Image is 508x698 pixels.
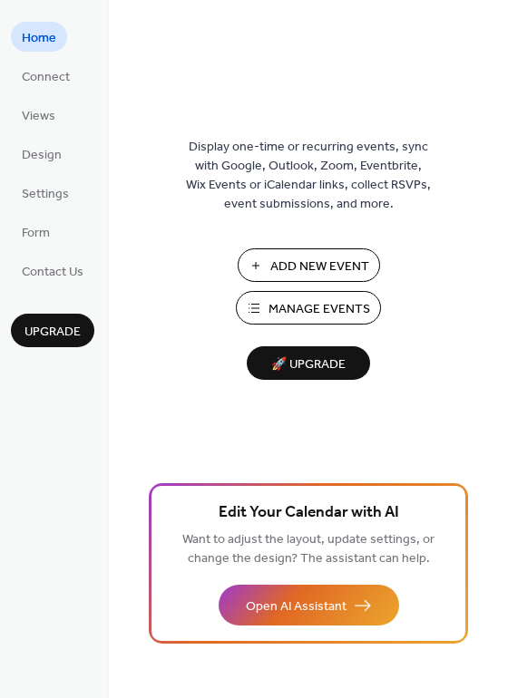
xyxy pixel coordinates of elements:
[11,22,67,52] a: Home
[22,107,55,126] span: Views
[246,597,347,616] span: Open AI Assistant
[11,139,73,169] a: Design
[22,29,56,48] span: Home
[22,185,69,204] span: Settings
[24,323,81,342] span: Upgrade
[219,585,399,625] button: Open AI Assistant
[186,138,431,214] span: Display one-time or recurring events, sync with Google, Outlook, Zoom, Eventbrite, Wix Events or ...
[236,291,381,325] button: Manage Events
[247,346,370,380] button: 🚀 Upgrade
[11,256,94,286] a: Contact Us
[269,300,370,319] span: Manage Events
[11,314,94,347] button: Upgrade
[238,248,380,282] button: Add New Event
[270,257,369,276] span: Add New Event
[22,68,70,87] span: Connect
[182,528,435,571] span: Want to adjust the layout, update settings, or change the design? The assistant can help.
[258,353,359,377] span: 🚀 Upgrade
[11,61,81,91] a: Connect
[11,100,66,130] a: Views
[22,146,62,165] span: Design
[22,263,83,282] span: Contact Us
[22,224,50,243] span: Form
[219,500,399,526] span: Edit Your Calendar with AI
[11,217,61,247] a: Form
[11,178,80,208] a: Settings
